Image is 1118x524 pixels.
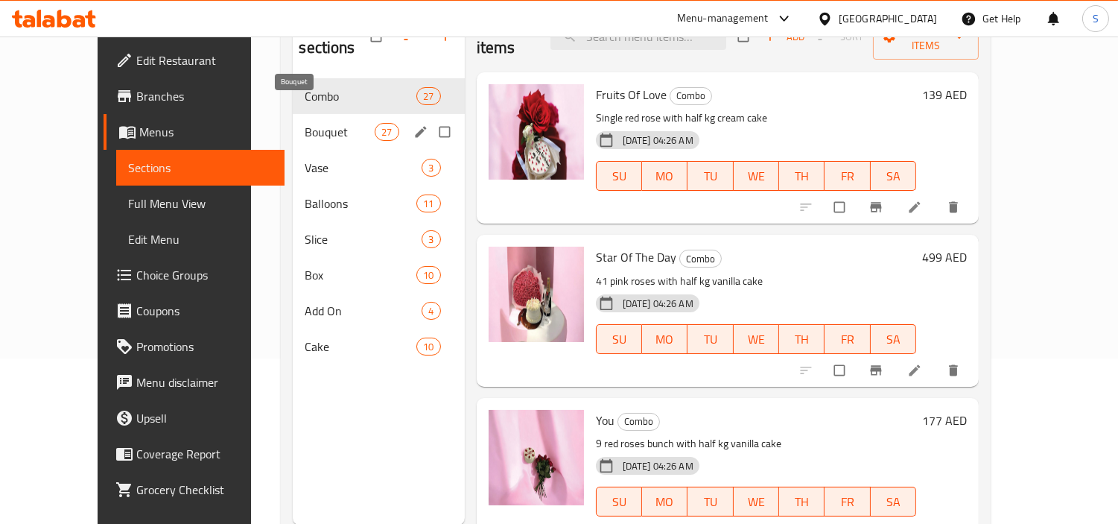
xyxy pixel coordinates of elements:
[922,84,967,105] h6: 139 AED
[937,191,973,224] button: delete
[305,230,422,248] span: Slice
[860,191,895,224] button: Branch-specific-item
[136,409,273,427] span: Upsell
[417,268,439,282] span: 10
[596,487,642,517] button: SU
[293,78,464,114] div: Combo27
[305,195,416,212] span: Balloons
[679,250,722,268] div: Combo
[375,125,398,139] span: 27
[305,123,375,141] span: Bouquet
[136,338,273,356] span: Promotions
[104,329,285,364] a: Promotions
[411,122,433,142] button: edit
[136,445,273,463] span: Coverage Report
[104,42,285,78] a: Edit Restaurant
[648,329,682,350] span: MO
[477,14,533,59] h2: Menu items
[416,266,440,284] div: items
[937,354,973,387] button: delete
[293,221,464,257] div: Slice3
[596,161,642,191] button: SU
[907,200,925,215] a: Edit menu item
[871,161,916,191] button: SA
[617,133,699,148] span: [DATE] 04:26 AM
[693,165,727,187] span: TU
[687,161,733,191] button: TU
[139,123,273,141] span: Menus
[104,293,285,329] a: Coupons
[670,87,712,105] div: Combo
[416,87,440,105] div: items
[293,293,464,329] div: Add On4
[734,161,779,191] button: WE
[830,165,864,187] span: FR
[680,250,721,268] span: Combo
[596,272,917,291] p: 41 pink roses with half kg vanilla cake
[422,304,439,318] span: 4
[104,114,285,150] a: Menus
[922,247,967,268] h6: 499 AED
[489,247,584,342] img: Star Of The Day
[305,338,416,356] span: Cake
[305,302,422,320] span: Add On
[734,324,779,354] button: WE
[779,324,825,354] button: TH
[104,400,285,436] a: Upsell
[877,329,910,350] span: SA
[648,165,682,187] span: MO
[779,161,825,191] button: TH
[293,257,464,293] div: Box10
[116,186,285,221] a: Full Menu View
[422,302,440,320] div: items
[104,436,285,472] a: Coverage Report
[293,186,464,221] div: Balloons11
[740,165,773,187] span: WE
[136,51,273,69] span: Edit Restaurant
[596,435,917,453] p: 9 red roses bunch with half kg vanilla cake
[128,230,273,248] span: Edit Menu
[305,266,416,284] span: Box
[642,324,687,354] button: MO
[618,413,659,430] span: Combo
[907,363,925,378] a: Edit menu item
[779,487,825,517] button: TH
[740,491,773,513] span: WE
[116,150,285,186] a: Sections
[871,487,916,517] button: SA
[104,364,285,400] a: Menu disclaimer
[670,87,711,104] span: Combo
[293,114,464,150] div: Bouquet27edit
[1093,10,1099,27] span: S
[489,410,584,505] img: You
[642,161,687,191] button: MO
[617,297,699,311] span: [DATE] 04:26 AM
[596,83,667,106] span: Fruits Of Love
[596,324,642,354] button: SU
[128,195,273,212] span: Full Menu View
[830,329,864,350] span: FR
[293,329,464,364] div: Cake10
[128,159,273,177] span: Sections
[922,410,967,431] h6: 177 AED
[871,324,916,354] button: SA
[299,14,370,59] h2: Menu sections
[825,324,870,354] button: FR
[648,491,682,513] span: MO
[740,329,773,350] span: WE
[136,87,273,105] span: Branches
[860,354,895,387] button: Branch-specific-item
[375,123,398,141] div: items
[687,487,733,517] button: TU
[104,257,285,293] a: Choice Groups
[687,324,733,354] button: TU
[489,84,584,180] img: Fruits Of Love
[136,302,273,320] span: Coupons
[693,491,727,513] span: TU
[305,87,416,105] span: Combo
[136,481,273,499] span: Grocery Checklist
[293,150,464,186] div: Vase3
